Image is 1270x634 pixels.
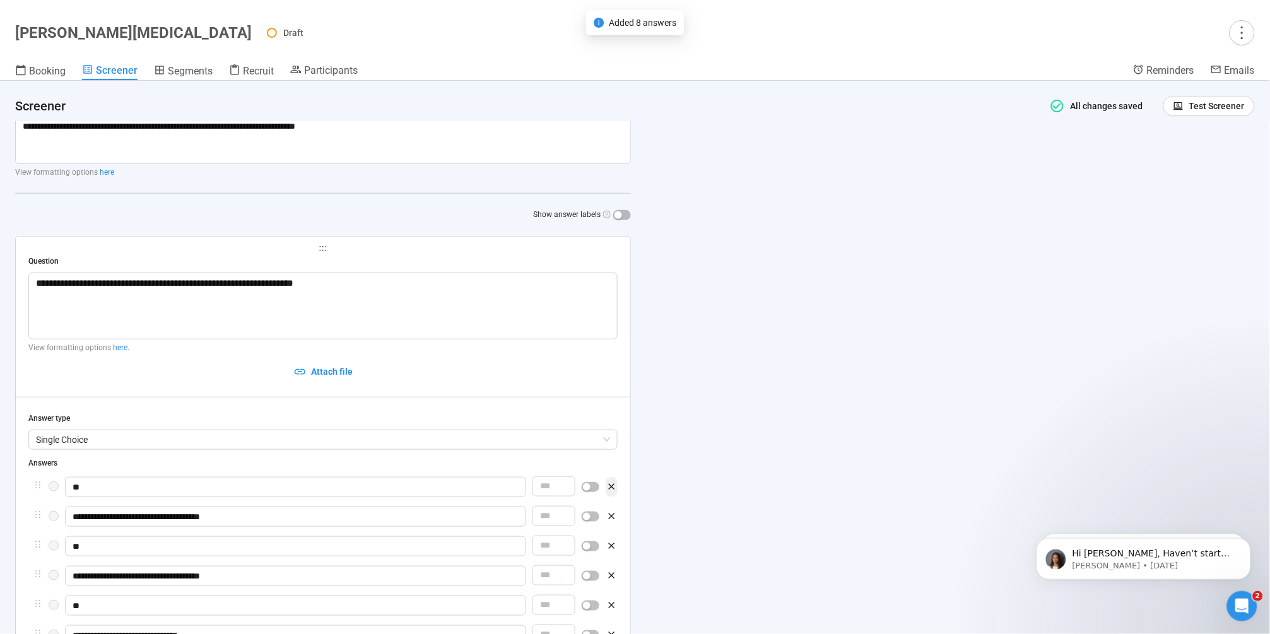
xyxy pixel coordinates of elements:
span: Recruit [243,65,274,77]
div: holder [28,477,618,499]
span: Added 8 answers [609,18,676,28]
span: All changes saved [1065,101,1144,111]
span: Booking [29,65,66,77]
span: Participants [304,64,358,76]
a: here [100,168,114,177]
span: holder [33,599,42,608]
span: Reminders [1147,64,1194,76]
button: Attach file [28,361,618,382]
span: Draft [283,28,303,38]
span: holder [28,244,618,253]
button: Test Screener [1163,96,1255,116]
span: more [1233,24,1250,41]
p: View formatting options . [28,342,618,354]
span: Emails [1225,64,1255,76]
h4: Screener [15,97,1032,115]
span: question-circle [603,211,611,218]
a: Screener [82,64,138,80]
a: Emails [1211,64,1255,79]
label: Show answer labels [533,209,631,221]
span: holder [33,570,42,578]
div: Answers [28,457,618,469]
button: more [1230,20,1255,45]
div: holder [28,536,618,558]
a: Reminders [1133,64,1194,79]
a: here [113,343,127,352]
span: Test Screener [1189,99,1245,113]
p: View formatting options [15,167,631,179]
a: Recruit [229,64,274,80]
iframe: Intercom notifications message [1018,512,1270,600]
div: holder [28,507,618,529]
h1: [PERSON_NAME][MEDICAL_DATA] [15,24,252,42]
span: Screener [96,64,138,76]
div: holder [28,596,618,618]
div: holder [28,566,618,588]
span: holder [33,510,42,519]
span: Attach file [312,365,353,379]
span: Single Choice [36,430,610,449]
div: Question [28,255,618,267]
a: Segments [154,64,213,80]
a: Booking [15,64,66,80]
span: Segments [168,65,213,77]
button: Show answer labels [613,210,631,220]
span: holder [33,481,42,490]
a: Participants [290,64,358,79]
span: 2 [1253,591,1263,601]
div: Answer type [28,413,618,425]
span: info-circle [594,18,604,28]
span: holder [33,540,42,549]
iframe: Intercom live chat [1227,591,1257,621]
